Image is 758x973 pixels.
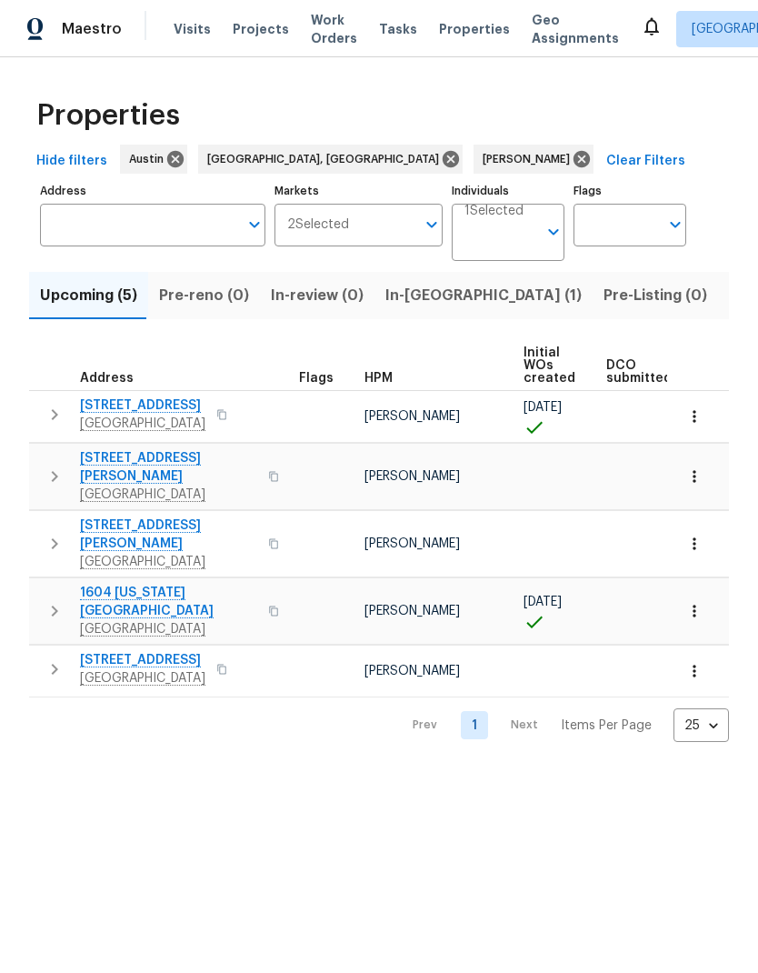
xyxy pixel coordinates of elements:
span: [DATE] [524,596,562,608]
span: In-review (0) [271,283,364,308]
span: Properties [36,106,180,125]
span: Pre-Listing (0) [603,283,707,308]
span: Maestro [62,20,122,38]
span: Address [80,372,134,385]
div: Austin [120,145,187,174]
span: Geo Assignments [532,11,619,47]
span: Austin [129,150,171,168]
button: Open [663,212,688,237]
span: 2 Selected [287,217,349,233]
span: Hide filters [36,150,107,173]
span: 1 Selected [464,204,524,219]
div: [GEOGRAPHIC_DATA], [GEOGRAPHIC_DATA] [198,145,463,174]
span: Work Orders [311,11,357,47]
nav: Pagination Navigation [395,708,729,742]
button: Clear Filters [599,145,693,178]
span: Upcoming (5) [40,283,137,308]
span: Initial WOs created [524,346,575,385]
button: Hide filters [29,145,115,178]
span: [PERSON_NAME] [364,665,460,677]
span: Flags [299,372,334,385]
span: DCO submitted [606,359,672,385]
button: Open [242,212,267,237]
span: [PERSON_NAME] [364,470,460,483]
label: Markets [274,186,444,196]
span: Tasks [379,23,417,35]
div: [PERSON_NAME] [474,145,593,174]
span: [PERSON_NAME] [483,150,577,168]
span: Pre-reno (0) [159,283,249,308]
button: Open [419,212,444,237]
span: [PERSON_NAME] [364,537,460,550]
label: Address [40,186,265,196]
span: HPM [364,372,393,385]
button: Open [541,219,566,245]
span: Properties [439,20,510,38]
span: [DATE] [524,401,562,414]
label: Individuals [452,186,564,196]
div: 25 [673,702,729,749]
span: Visits [174,20,211,38]
span: [PERSON_NAME] [364,605,460,617]
span: In-[GEOGRAPHIC_DATA] (1) [385,283,582,308]
a: Goto page 1 [461,711,488,739]
span: Projects [233,20,289,38]
span: Clear Filters [606,150,685,173]
span: [GEOGRAPHIC_DATA], [GEOGRAPHIC_DATA] [207,150,446,168]
span: [PERSON_NAME] [364,410,460,423]
label: Flags [573,186,686,196]
p: Items Per Page [561,717,652,735]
